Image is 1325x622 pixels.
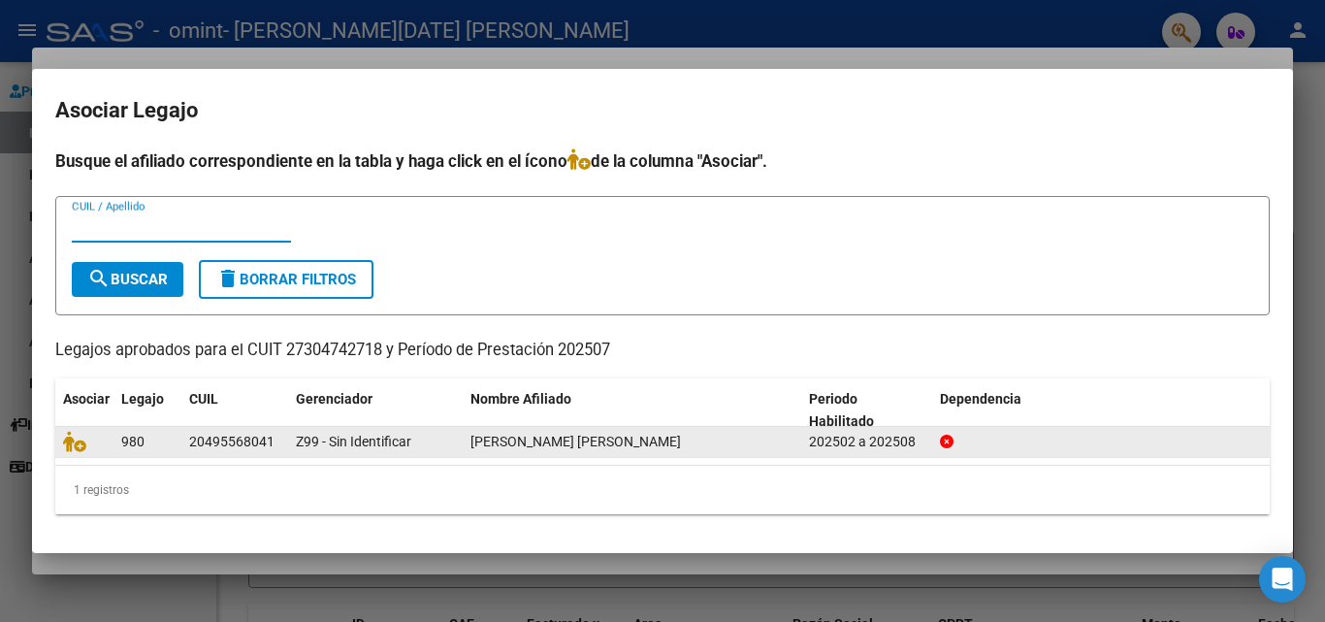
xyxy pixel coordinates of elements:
span: Legajo [121,391,164,407]
span: Periodo Habilitado [809,391,874,429]
datatable-header-cell: Gerenciador [288,378,463,442]
span: Dependencia [940,391,1021,407]
mat-icon: delete [216,267,240,290]
p: Legajos aprobados para el CUIT 27304742718 y Período de Prestación 202507 [55,339,1270,363]
div: 202502 a 202508 [809,431,924,453]
span: Nombre Afiliado [470,391,571,407]
datatable-header-cell: Nombre Afiliado [463,378,801,442]
mat-icon: search [87,267,111,290]
span: BAREA BANCALARI LAUTARO BENJAMIN [470,434,681,449]
span: Asociar [63,391,110,407]
span: CUIL [189,391,218,407]
datatable-header-cell: Periodo Habilitado [801,378,932,442]
span: Borrar Filtros [216,271,356,288]
button: Buscar [72,262,183,297]
div: Open Intercom Messenger [1259,556,1306,603]
datatable-header-cell: Dependencia [932,378,1271,442]
datatable-header-cell: Legajo [113,378,181,442]
h2: Asociar Legajo [55,92,1270,129]
datatable-header-cell: CUIL [181,378,288,442]
div: 1 registros [55,466,1270,514]
datatable-header-cell: Asociar [55,378,113,442]
button: Borrar Filtros [199,260,373,299]
span: Buscar [87,271,168,288]
div: 20495568041 [189,431,275,453]
span: Gerenciador [296,391,372,407]
h4: Busque el afiliado correspondiente en la tabla y haga click en el ícono de la columna "Asociar". [55,148,1270,174]
span: 980 [121,434,145,449]
span: Z99 - Sin Identificar [296,434,411,449]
